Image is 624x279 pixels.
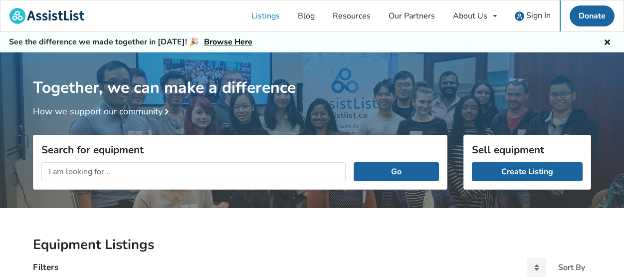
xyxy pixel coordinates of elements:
[570,5,615,26] a: Donate
[41,143,439,156] h3: Search for equipment
[324,0,380,31] a: Resources
[506,0,560,31] a: user icon Sign In
[289,0,324,31] a: Blog
[9,8,84,24] img: assistlist-logo
[354,162,439,181] button: Go
[526,10,551,21] span: Sign In
[33,262,58,273] h4: Filters
[242,0,289,31] a: Listings
[558,264,585,272] div: Sort By
[33,52,591,98] h1: Together, we can make a difference
[453,12,487,20] div: About Us
[515,11,524,21] img: user icon
[41,162,346,181] input: I am looking for...
[9,37,252,47] h5: See the difference we made together in [DATE]! 🎉
[33,105,173,117] a: How we support our community
[33,236,591,254] h2: Equipment Listings
[204,36,252,47] a: Browse Here
[472,162,583,181] a: Create Listing
[472,143,583,156] h3: Sell equipment
[380,0,444,31] a: Our Partners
